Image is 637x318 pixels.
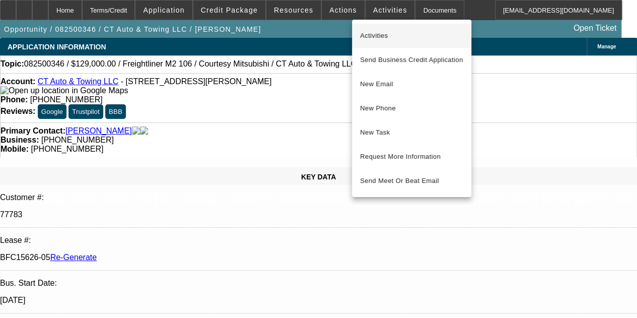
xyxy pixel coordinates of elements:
span: Send Business Credit Application [360,54,463,66]
span: Send Meet Or Beat Email [360,175,463,187]
span: New Email [360,78,463,90]
span: New Phone [360,102,463,114]
span: Activities [360,30,463,42]
span: New Task [360,126,463,139]
span: Request More Information [360,151,463,163]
